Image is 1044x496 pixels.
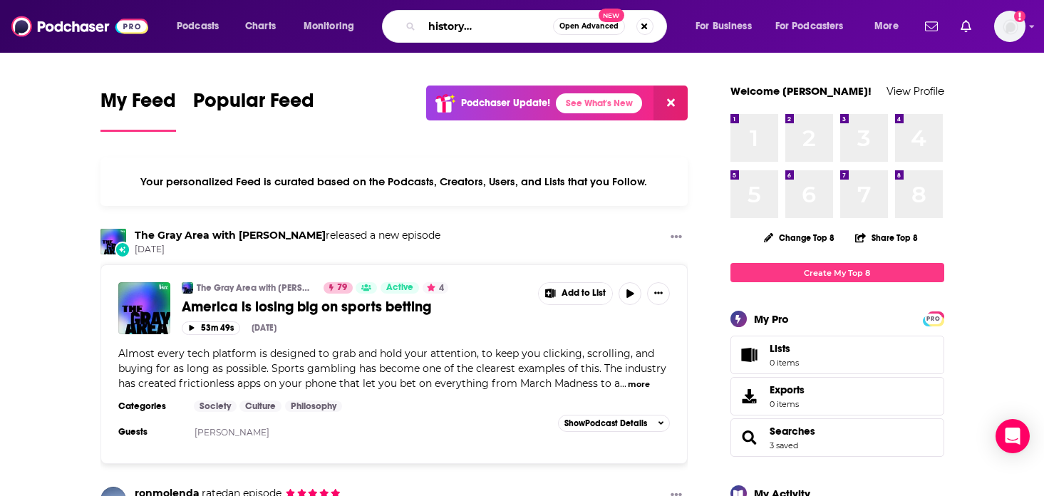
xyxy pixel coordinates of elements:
[11,13,148,40] img: Podchaser - Follow, Share and Rate Podcasts
[770,383,805,396] span: Exports
[194,401,237,412] a: Society
[100,157,688,206] div: Your personalized Feed is curated based on the Podcasts, Creators, Users, and Lists that you Follow.
[770,399,805,409] span: 0 items
[770,425,815,438] a: Searches
[423,282,448,294] button: 4
[665,229,688,247] button: Show More Button
[337,281,347,295] span: 79
[775,16,844,36] span: For Podcasters
[770,440,798,450] a: 3 saved
[236,15,284,38] a: Charts
[735,345,764,365] span: Lists
[770,358,799,368] span: 0 items
[195,427,269,438] a: [PERSON_NAME]
[770,342,790,355] span: Lists
[925,313,942,324] a: PRO
[182,282,193,294] img: The Gray Area with Sean Illing
[396,10,681,43] div: Search podcasts, credits, & more...
[167,15,237,38] button: open menu
[182,321,240,335] button: 53m 49s
[647,282,670,305] button: Show More Button
[735,428,764,448] a: Searches
[730,84,872,98] a: Welcome [PERSON_NAME]!
[135,229,326,242] a: The Gray Area with Sean Illing
[556,93,642,113] a: See What's New
[386,281,413,295] span: Active
[553,18,625,35] button: Open AdvancedNew
[620,377,626,390] span: ...
[461,97,550,109] p: Podchaser Update!
[245,16,276,36] span: Charts
[558,415,671,432] button: ShowPodcast Details
[193,88,314,121] span: Popular Feed
[770,342,799,355] span: Lists
[118,347,666,390] span: Almost every tech platform is designed to grab and hold your attention, to keep you clicking, scr...
[285,401,342,412] a: Philosophy
[100,88,176,132] a: My Feed
[887,84,944,98] a: View Profile
[421,15,553,38] input: Search podcasts, credits, & more...
[177,16,219,36] span: Podcasts
[854,224,919,252] button: Share Top 8
[874,16,899,36] span: More
[599,9,624,22] span: New
[755,229,844,247] button: Change Top 8
[925,314,942,324] span: PRO
[135,244,440,256] span: [DATE]
[294,15,373,38] button: open menu
[304,16,354,36] span: Monitoring
[919,14,944,38] a: Show notifications dropdown
[539,283,613,304] button: Show More Button
[955,14,977,38] a: Show notifications dropdown
[252,323,276,333] div: [DATE]
[994,11,1025,42] span: Logged in as bellagibb
[564,418,647,428] span: Show Podcast Details
[994,11,1025,42] img: User Profile
[559,23,619,30] span: Open Advanced
[1014,11,1025,22] svg: Add a profile image
[182,298,528,316] a: America is losing big on sports betting
[100,88,176,121] span: My Feed
[730,336,944,374] a: Lists
[735,386,764,406] span: Exports
[135,229,440,242] h3: released a new episode
[118,426,182,438] h3: Guests
[381,282,419,294] a: Active
[118,282,170,334] img: America is losing big on sports betting
[996,419,1030,453] div: Open Intercom Messenger
[766,15,864,38] button: open menu
[182,298,431,316] span: America is losing big on sports betting
[730,418,944,457] span: Searches
[686,15,770,38] button: open menu
[696,16,752,36] span: For Business
[864,15,916,38] button: open menu
[562,288,606,299] span: Add to List
[324,282,353,294] a: 79
[115,242,130,257] div: New Episode
[239,401,281,412] a: Culture
[628,378,650,391] button: more
[193,88,314,132] a: Popular Feed
[730,377,944,415] a: Exports
[118,401,182,412] h3: Categories
[754,312,789,326] div: My Pro
[994,11,1025,42] button: Show profile menu
[100,229,126,254] img: The Gray Area with Sean Illing
[197,282,314,294] a: The Gray Area with [PERSON_NAME]
[730,263,944,282] a: Create My Top 8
